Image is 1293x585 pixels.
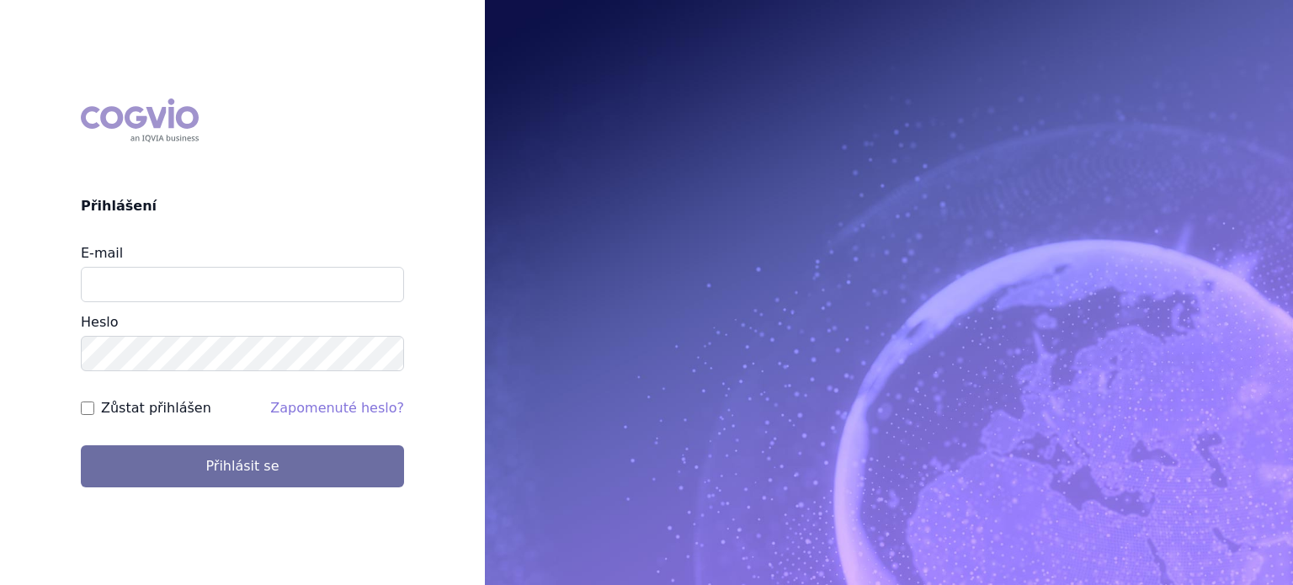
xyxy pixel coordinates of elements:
label: Zůstat přihlášen [101,398,211,418]
label: Heslo [81,314,118,330]
label: E-mail [81,245,123,261]
div: COGVIO [81,98,199,142]
button: Přihlásit se [81,445,404,487]
h2: Přihlášení [81,196,404,216]
a: Zapomenuté heslo? [270,400,404,416]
